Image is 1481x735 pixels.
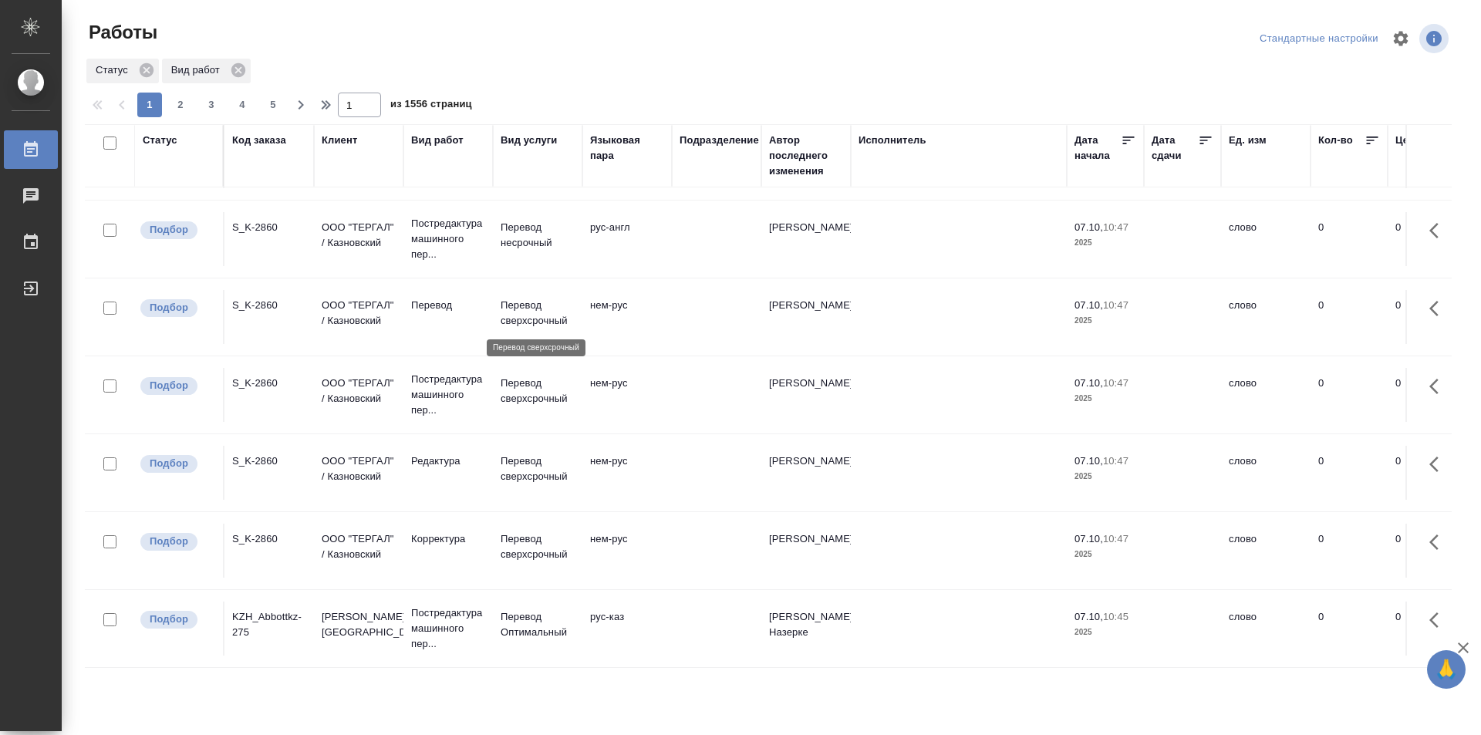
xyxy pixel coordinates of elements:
p: 10:47 [1103,533,1128,545]
td: [PERSON_NAME] [761,290,851,344]
div: Можно подбирать исполнителей [139,531,215,552]
div: Можно подбирать исполнителей [139,376,215,396]
td: [PERSON_NAME] Назерке [761,602,851,656]
p: Подбор [150,300,188,315]
td: 0 [1388,212,1465,266]
div: split button [1256,27,1382,51]
td: слово [1221,290,1311,344]
p: 10:47 [1103,377,1128,389]
p: Статус [96,62,133,78]
div: Можно подбирать исполнителей [139,298,215,319]
td: 0 [1311,290,1388,344]
div: Вид работ [162,59,251,83]
td: 0 [1388,524,1465,578]
div: Исполнитель [859,133,926,148]
p: ООО "ТЕРГАЛ" / Казновский [322,376,396,406]
p: Перевод [411,298,485,313]
td: 0 [1311,212,1388,266]
p: 2025 [1074,391,1136,406]
p: ООО "ТЕРГАЛ" / Казновский [322,220,396,251]
div: Можно подбирать исполнителей [139,220,215,241]
p: ООО "ТЕРГАЛ" / Казновский [322,298,396,329]
div: Ед. изм [1229,133,1267,148]
div: Можно подбирать исполнителей [139,609,215,630]
p: 10:47 [1103,455,1128,467]
div: Статус [86,59,159,83]
div: Клиент [322,133,357,148]
span: 🙏 [1433,653,1459,686]
p: 2025 [1074,235,1136,251]
button: Здесь прячутся важные кнопки [1420,212,1457,249]
span: Посмотреть информацию [1419,24,1452,53]
td: рус-каз [582,602,672,656]
td: слово [1221,212,1311,266]
p: ООО "ТЕРГАЛ" / Казновский [322,453,396,484]
div: KZH_Abbottkz-275 [232,609,306,640]
p: Подбор [150,534,188,549]
button: 5 [261,93,285,117]
p: Вид работ [171,62,225,78]
td: нем-рус [582,368,672,422]
div: Вид услуги [501,133,558,148]
button: Здесь прячутся важные кнопки [1420,602,1457,639]
p: Корректура [411,531,485,547]
div: S_K-2860 [232,298,306,313]
div: S_K-2860 [232,453,306,469]
td: [PERSON_NAME] [761,446,851,500]
span: 2 [168,97,193,113]
span: Настроить таблицу [1382,20,1419,57]
button: Здесь прячутся важные кнопки [1420,290,1457,327]
div: Код заказа [232,133,286,148]
td: 0 [1388,290,1465,344]
button: Здесь прячутся важные кнопки [1420,368,1457,405]
p: ООО "ТЕРГАЛ" / Казновский [322,531,396,562]
div: Автор последнего изменения [769,133,843,179]
td: слово [1221,446,1311,500]
div: Вид работ [411,133,464,148]
p: Перевод несрочный [501,220,575,251]
div: Языковая пара [590,133,664,164]
td: 0 [1388,446,1465,500]
p: [PERSON_NAME] [GEOGRAPHIC_DATA] [322,609,396,640]
span: 4 [230,97,255,113]
button: Здесь прячутся важные кнопки [1420,446,1457,483]
p: 2025 [1074,313,1136,329]
p: Перевод сверхсрочный [501,453,575,484]
p: 07.10, [1074,455,1103,467]
td: слово [1221,524,1311,578]
p: Постредактура машинного пер... [411,372,485,418]
span: 5 [261,97,285,113]
td: 0 [1311,602,1388,656]
div: S_K-2860 [232,531,306,547]
button: 🙏 [1427,650,1466,689]
td: [PERSON_NAME] [761,212,851,266]
p: Подбор [150,612,188,627]
p: Подбор [150,222,188,238]
td: 0 [1311,368,1388,422]
div: Дата начала [1074,133,1121,164]
td: 0 [1388,368,1465,422]
div: S_K-2860 [232,376,306,391]
span: 3 [199,97,224,113]
td: рус-англ [582,212,672,266]
button: 2 [168,93,193,117]
button: 4 [230,93,255,117]
td: слово [1221,368,1311,422]
div: Статус [143,133,177,148]
p: 07.10, [1074,299,1103,311]
p: Постредактура машинного пер... [411,605,485,652]
span: из 1556 страниц [390,95,472,117]
p: 2025 [1074,469,1136,484]
div: S_K-2860 [232,220,306,235]
p: 10:47 [1103,221,1128,233]
p: 07.10, [1074,377,1103,389]
p: Постредактура машинного пер... [411,216,485,262]
td: [PERSON_NAME] [761,368,851,422]
td: нем-рус [582,290,672,344]
td: слово [1221,602,1311,656]
div: Подразделение [680,133,759,148]
div: Кол-во [1318,133,1353,148]
p: 07.10, [1074,611,1103,622]
div: Дата сдачи [1152,133,1198,164]
td: 0 [1311,446,1388,500]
